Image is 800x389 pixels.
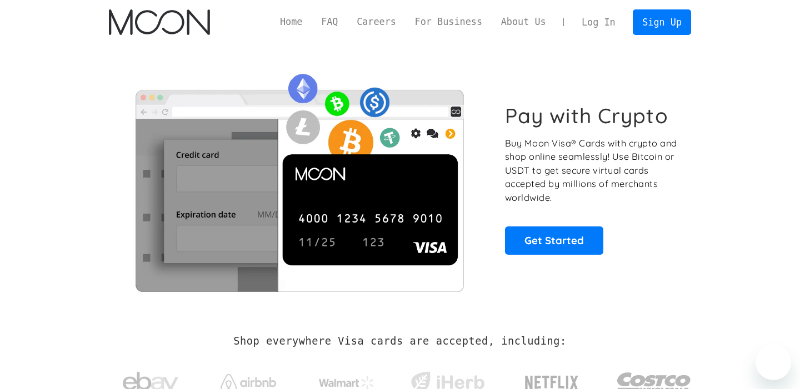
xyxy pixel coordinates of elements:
[406,15,492,29] a: For Business
[572,10,624,34] a: Log In
[312,15,347,29] a: FAQ
[505,103,668,128] h1: Pay with Crypto
[109,66,489,291] img: Moon Cards let you spend your crypto anywhere Visa is accepted.
[109,9,209,35] a: home
[347,15,405,29] a: Careers
[505,137,679,205] p: Buy Moon Visa® Cards with crypto and shop online seamlessly! Use Bitcoin or USDT to get secure vi...
[756,345,791,380] iframe: Button to launch messaging window
[271,15,312,29] a: Home
[109,9,209,35] img: Moon Logo
[633,9,691,34] a: Sign Up
[233,335,566,347] h2: Shop everywhere Visa cards are accepted, including:
[505,226,603,254] a: Get Started
[492,15,556,29] a: About Us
